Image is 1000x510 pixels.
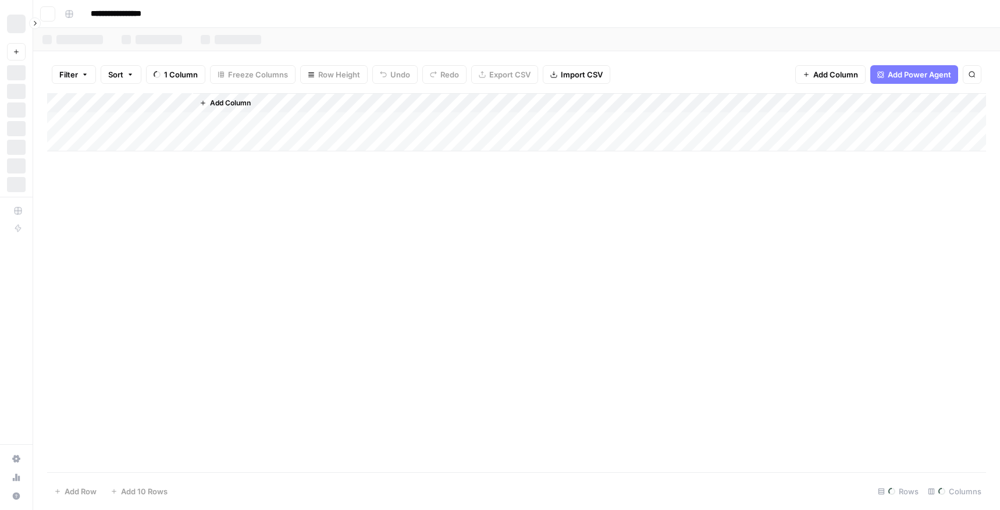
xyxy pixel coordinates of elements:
[101,65,141,84] button: Sort
[7,449,26,468] a: Settings
[210,65,296,84] button: Freeze Columns
[104,482,175,501] button: Add 10 Rows
[121,486,168,497] span: Add 10 Rows
[59,69,78,80] span: Filter
[489,69,531,80] span: Export CSV
[888,69,951,80] span: Add Power Agent
[390,69,410,80] span: Undo
[195,95,255,111] button: Add Column
[47,482,104,501] button: Add Row
[795,65,866,84] button: Add Column
[813,69,858,80] span: Add Column
[318,69,360,80] span: Row Height
[561,69,603,80] span: Import CSV
[108,69,123,80] span: Sort
[923,482,986,501] div: Columns
[300,65,368,84] button: Row Height
[164,69,198,80] span: 1 Column
[543,65,610,84] button: Import CSV
[471,65,538,84] button: Export CSV
[7,468,26,487] a: Usage
[146,65,205,84] button: 1 Column
[372,65,418,84] button: Undo
[870,65,958,84] button: Add Power Agent
[228,69,288,80] span: Freeze Columns
[873,482,923,501] div: Rows
[422,65,467,84] button: Redo
[210,98,251,108] span: Add Column
[440,69,459,80] span: Redo
[7,487,26,505] button: Help + Support
[65,486,97,497] span: Add Row
[52,65,96,84] button: Filter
